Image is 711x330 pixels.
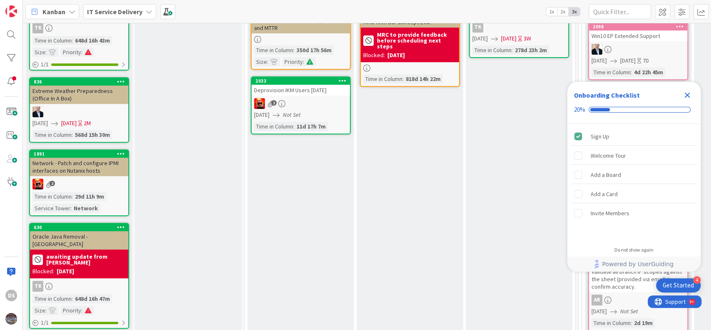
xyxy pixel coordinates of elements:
span: : [45,48,47,57]
div: VN [30,179,128,189]
div: Time in Column [363,74,402,83]
div: Time in Column [472,45,511,55]
div: Time in Column [591,68,631,77]
div: Welcome Tour is incomplete. [571,146,697,165]
div: 648d 16h 43m [73,36,112,45]
div: HO [30,106,128,117]
span: 1 / 1 [41,60,49,69]
div: Invite Members [591,208,629,218]
div: Add a Board [591,170,621,180]
div: Sign Up [591,131,609,141]
div: 9+ [42,3,46,10]
div: 2033Deprovision IKM Users [DATE] [252,77,350,96]
div: Time in Column [32,294,72,303]
div: 2d 19m [632,318,655,327]
div: Validate all branch IP scopes against the sheet (provided via email) to confirm accuracy. [589,266,687,292]
div: Time in Column [254,45,293,55]
div: VN [252,98,350,109]
div: Add a Card [591,189,618,199]
div: 11d 17h 7m [294,122,328,131]
span: 3x [569,8,580,16]
div: Deprovision IKM Users [DATE] [252,85,350,96]
img: HO [591,44,602,55]
div: Time in Column [254,122,293,131]
div: Checklist Container [567,82,701,272]
div: Size [32,306,45,315]
div: 1891Network - Patch and configure IPMI interfaces on Nutanix hosts [30,150,128,176]
img: Visit kanbanzone.com [5,5,17,17]
div: DS [5,290,17,301]
div: 350d 17h 56m [294,45,334,55]
div: HO [589,44,687,55]
div: [DATE] [387,51,405,60]
div: TK [470,22,568,33]
span: : [81,306,82,315]
div: 836 [30,78,128,86]
span: [DATE] [472,34,488,43]
input: Quick Filter... [589,4,651,19]
div: 2M [84,119,91,128]
div: TK [30,23,128,33]
span: 2x [557,8,569,16]
div: 648d 16h 47m [73,294,112,303]
img: HO [32,106,43,117]
b: awaiting update from [PERSON_NAME] [46,254,126,265]
div: Get Started [663,281,694,290]
span: [DATE] [591,307,607,316]
span: [DATE] [254,111,269,119]
span: : [81,48,82,57]
div: 836Extreme Weather Preparedness (Office In A Box) [30,78,128,104]
div: Checklist progress: 20% [574,106,694,113]
span: : [267,57,268,66]
div: 2098Win10 EP Extended Support [589,23,687,41]
div: TK [32,281,43,292]
div: Priority [61,306,81,315]
div: Open Get Started checklist, remaining modules: 4 [656,278,701,292]
div: Win10 EP Extended Support [589,30,687,41]
div: Network - Patch and configure IPMI interfaces on Nutanix hosts [30,158,128,176]
div: TK [30,281,128,292]
span: 1 / 1 [41,318,49,327]
div: Service Tower [32,204,70,213]
img: avatar [5,313,17,325]
div: 818d 14h 22m [404,74,443,83]
div: Time in Column [591,318,631,327]
span: : [293,45,294,55]
div: Time in Column [32,36,72,45]
div: Blocked: [32,267,54,276]
div: Add a Board is incomplete. [571,166,697,184]
div: 1/1 [30,317,128,328]
span: Support [17,1,38,11]
div: Checklist items [567,124,701,241]
div: 1891 [30,150,128,158]
div: Do not show again [614,247,654,253]
span: 2 [271,100,277,106]
span: : [72,36,73,45]
div: 7D [643,56,649,65]
div: Oracle Java Removal - [GEOGRAPHIC_DATA] [30,231,128,249]
div: 1891 [34,151,128,157]
div: Extreme Weather Preparedness (Office In A Box) [30,86,128,104]
i: Not Set [283,111,301,118]
div: 836 [34,79,128,85]
div: 2098 [589,23,687,30]
div: Size [254,57,267,66]
div: [DATE] [57,267,74,276]
div: Priority [282,57,303,66]
div: Close Checklist [681,88,694,102]
span: : [303,57,304,66]
span: [DATE] [620,56,636,65]
div: Invite Members is incomplete. [571,204,697,222]
div: 568d 15h 30m [73,130,112,139]
span: : [293,122,294,131]
img: VN [254,98,265,109]
span: [DATE] [32,119,48,128]
i: Not Set [620,307,638,315]
span: [DATE] [501,34,516,43]
span: 2 [50,181,55,186]
div: 2033 [252,77,350,85]
span: [DATE] [61,119,77,128]
img: VN [32,179,43,189]
span: : [631,318,632,327]
div: 630 [34,224,128,230]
